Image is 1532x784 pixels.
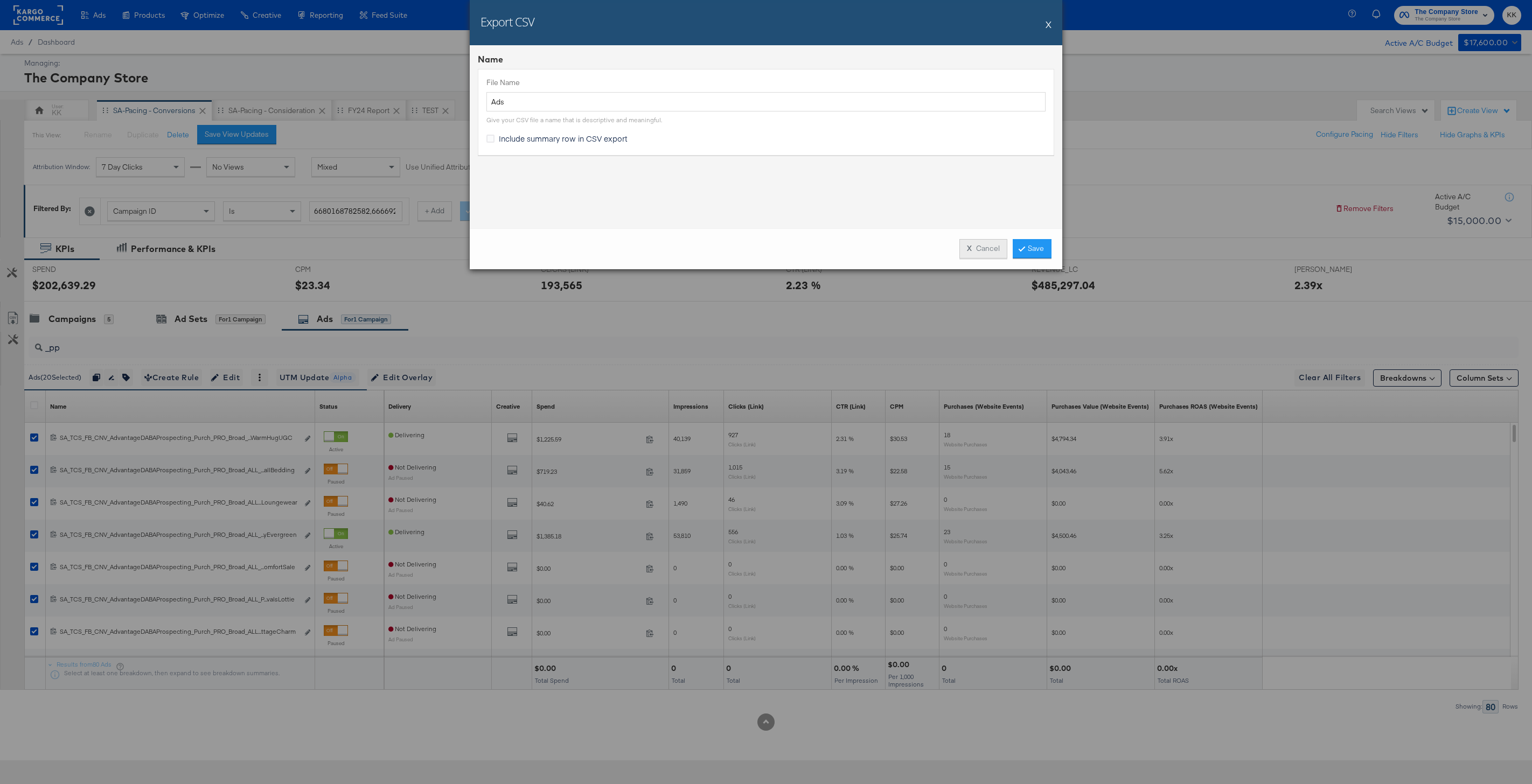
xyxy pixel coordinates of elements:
a: Save [1013,239,1051,258]
div: Name [478,53,1054,66]
button: XCancel [959,239,1007,258]
div: Give your CSV file a name that is descriptive and meaningful. [486,116,662,124]
button: X [1046,13,1051,35]
h2: Export CSV [481,13,534,30]
label: File Name [486,78,1046,88]
span: Include summary row in CSV export [499,133,628,144]
strong: X [967,243,972,254]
